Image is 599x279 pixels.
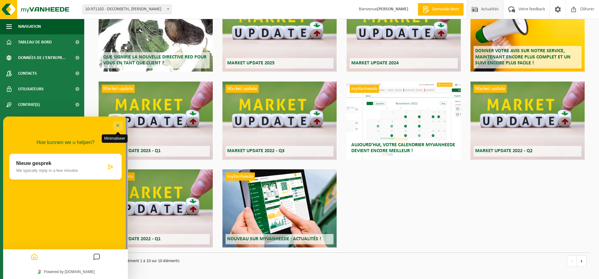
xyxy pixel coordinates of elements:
a: Market update Market update 2022 - Q2 [470,82,585,160]
span: Market update 2025 [227,61,275,66]
span: Market update [102,85,135,93]
span: Données de l'entrepr... [18,50,66,66]
span: Market update 2024 [351,61,399,66]
img: Tawky_16x16.svg [34,153,38,157]
span: Navigation [18,19,41,34]
span: Calendrier [18,112,41,128]
span: myVanheede [350,85,379,93]
span: 10-971102 - DECONSETH, BRYAN - ANDERLUES [82,5,172,14]
span: Que signifie la nouvelle directive RED pour vous en tant que client ? [103,55,207,66]
span: Demande devis [431,6,460,12]
span: Market update 2022 - Q3 [227,148,285,153]
a: vorige [567,255,577,267]
strong: [PERSON_NAME] [377,7,408,12]
span: Tableau de bord [18,34,52,50]
a: Market update Market update 2022 - Q3 [222,82,337,160]
span: Nouveau sur myVanheede : Actualités ! [227,237,321,242]
a: Powered by [DOMAIN_NAME] [32,151,94,159]
span: Aujourd’hui, votre calendrier myVanheede devient encore meilleur ! [351,142,455,153]
span: Market update [226,85,259,93]
a: Market update Market update 2022 - Q1 [99,169,213,247]
span: Donner votre avis sur notre service, maintenant encore plus complet et un suivi encore plus facile ! [475,48,571,65]
span: Market update 2023 - Q1 [103,148,161,153]
span: Market update 2022 - Q2 [475,148,533,153]
a: Market update Market update 2023 - Q1 [99,82,213,160]
span: Contacts [18,66,37,81]
a: Demande devis [418,3,464,16]
a: myVanheede Nouveau sur myVanheede : Actualités ! [222,169,337,247]
button: Home [26,135,37,147]
a: volgende [577,255,587,267]
p: Affichage de l'élément 1 à 10 sur 10 éléments [97,256,561,267]
span: Market update 2022 - Q1 [103,237,161,242]
span: myVanheede [226,172,255,181]
iframe: chat widget [3,117,128,279]
span: Contrat(s) [18,97,40,112]
span: Utilisateurs [18,81,44,97]
button: Messages [88,135,99,147]
span: 10-971102 - DECONSETH, BRYAN - ANDERLUES [83,5,171,14]
a: myVanheede Aujourd’hui, votre calendrier myVanheede devient encore meilleur ! [347,82,461,160]
span: Market update [474,85,507,93]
